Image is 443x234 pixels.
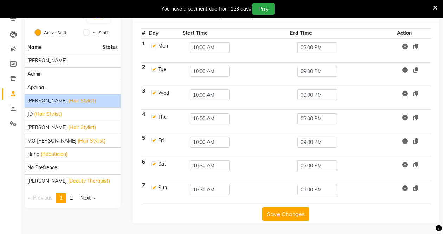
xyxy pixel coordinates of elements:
a: Next [77,193,99,203]
th: Day [148,29,181,39]
span: Admin [27,70,42,78]
span: JD [27,110,33,118]
span: (Hair Stylist) [78,137,105,145]
span: 1 [60,195,63,201]
label: Active Staff [44,30,66,36]
span: Previous [33,195,52,201]
span: (Beautician) [41,151,68,158]
th: 1 [141,38,148,62]
span: Status [103,44,118,51]
label: All Staff [92,30,108,36]
th: 2 [141,62,148,86]
th: 4 [141,109,148,133]
th: 3 [141,86,148,109]
th: 5 [141,133,148,157]
div: Sat [158,160,178,168]
span: Name [27,44,42,50]
th: # [141,29,148,39]
th: Action [396,29,431,39]
span: MO [PERSON_NAME] [27,137,76,145]
span: (Beauty Therapist) [68,177,110,185]
div: Thu [158,113,178,121]
span: (Hair Stylist) [34,110,62,118]
th: Start Time [181,29,289,39]
div: You have a payment due from 123 days [161,5,251,13]
div: Wed [158,89,178,97]
span: [PERSON_NAME] [27,57,67,64]
span: [PERSON_NAME] [27,97,67,105]
div: Sun [158,184,178,191]
button: Save Changes [262,207,309,221]
span: [PERSON_NAME] [27,177,67,185]
span: (Hair Stylist) [68,97,96,105]
span: 2 [70,195,73,201]
button: Pay [252,3,275,15]
span: Neha [27,151,39,158]
div: Mon [158,42,178,50]
span: (Hair Stylist) [68,124,96,131]
span: [PERSON_NAME] [27,124,67,131]
th: 7 [141,181,148,204]
th: End Time [289,29,396,39]
span: No prefrence [27,164,57,171]
nav: Pagination [25,193,121,203]
th: 6 [141,157,148,181]
span: Aparna . [27,84,46,91]
div: Tue [158,66,178,73]
div: Fri [158,137,178,144]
